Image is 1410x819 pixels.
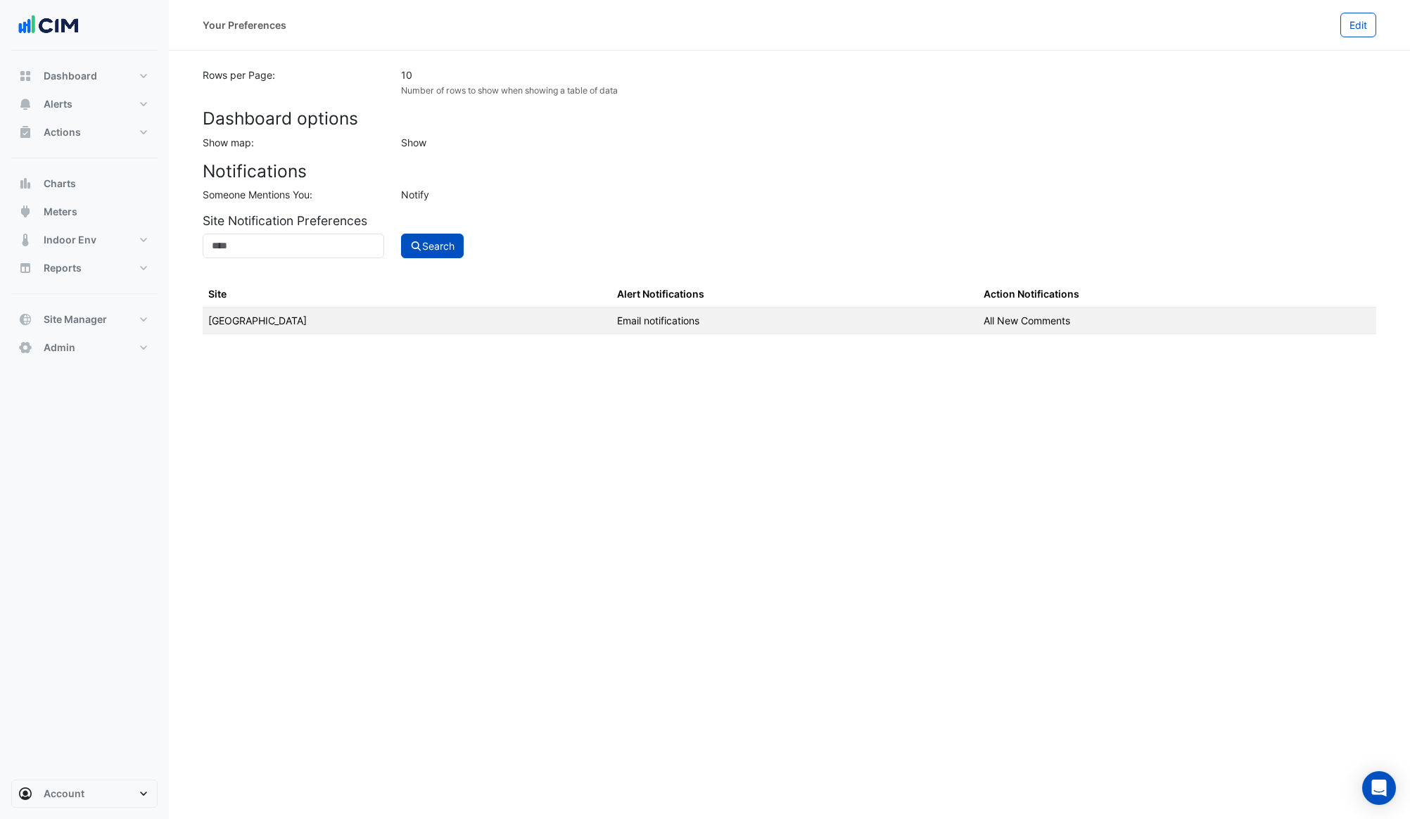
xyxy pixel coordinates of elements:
button: Charts [11,170,158,198]
label: Someone Mentions You: [203,187,312,202]
h3: Dashboard options [203,108,1376,129]
span: Account [44,787,84,801]
app-icon: Alerts [18,97,32,111]
span: Reports [44,261,82,275]
label: Show map: [203,135,254,150]
th: Alert Notifications [611,281,978,307]
app-icon: Site Manager [18,312,32,326]
td: [GEOGRAPHIC_DATA] [203,307,611,334]
div: Open Intercom Messenger [1362,771,1396,805]
td: Email notifications [611,307,978,334]
div: Notify [393,187,1385,202]
app-icon: Admin [18,341,32,355]
button: Alerts [11,90,158,118]
span: Alerts [44,97,72,111]
div: 10 [401,68,1376,82]
div: Rows per Page: [194,68,393,97]
app-icon: Reports [18,261,32,275]
small: Number of rows to show when showing a table of data [401,85,618,96]
th: Action Notifications [978,281,1376,307]
app-icon: Charts [18,177,32,191]
h3: Notifications [203,161,1376,182]
span: Charts [44,177,76,191]
app-icon: Actions [18,125,32,139]
app-icon: Meters [18,205,32,219]
button: Meters [11,198,158,226]
span: Dashboard [44,69,97,83]
span: Site Manager [44,312,107,326]
button: Indoor Env [11,226,158,254]
button: Actions [11,118,158,146]
span: Edit [1349,19,1367,31]
button: Admin [11,334,158,362]
img: Company Logo [17,11,80,39]
th: Site [203,281,611,307]
button: Site Manager [11,305,158,334]
app-icon: Indoor Env [18,233,32,247]
span: Meters [44,205,77,219]
button: Search [401,234,464,258]
span: Actions [44,125,81,139]
h5: Site Notification Preferences [203,213,1376,228]
button: Dashboard [11,62,158,90]
button: Edit [1340,13,1376,37]
span: Indoor Env [44,233,96,247]
span: Admin [44,341,75,355]
button: Account [11,780,158,808]
button: Reports [11,254,158,282]
div: Your Preferences [203,18,286,32]
td: All New Comments [978,307,1376,334]
div: Show [393,135,1385,150]
app-icon: Dashboard [18,69,32,83]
